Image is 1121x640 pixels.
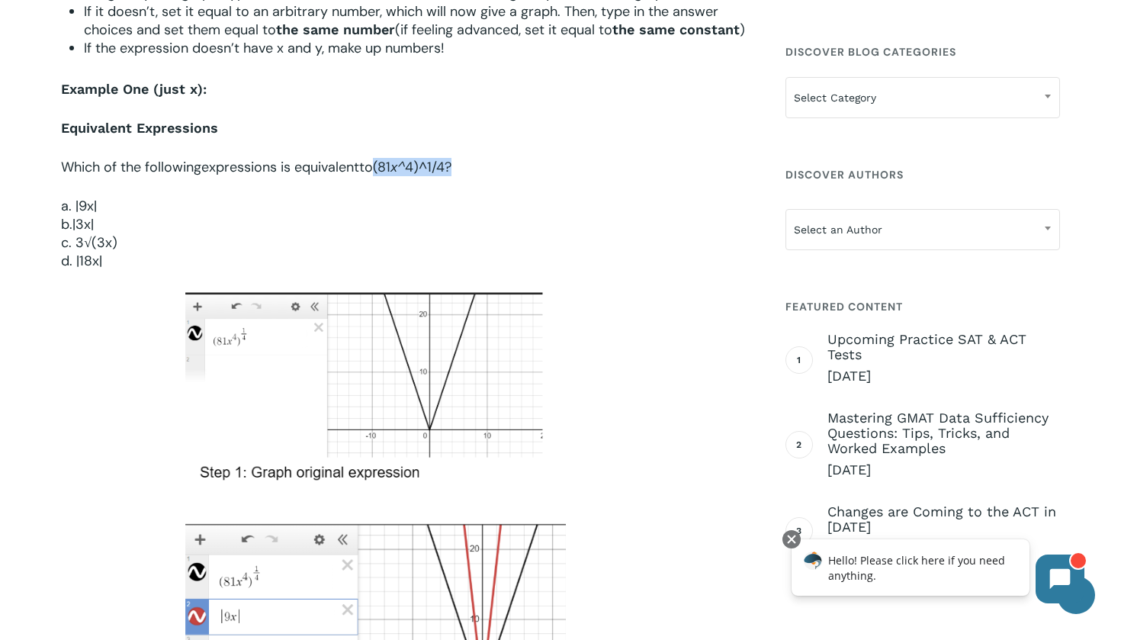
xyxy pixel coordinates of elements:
iframe: Chatbot [776,527,1100,619]
span: to [359,158,373,176]
b: Equivalent Expressions [61,120,218,136]
span: expressions is equivalent [201,158,359,176]
a: Changes are Coming to the ACT in [DATE] [DATE] [827,504,1060,558]
p: c. 3√(3x) [61,197,745,270]
span: If the expression doesn’t have x and y, make up numbers! [84,39,445,57]
span: Select an Author [785,209,1060,250]
span: (if feeling advanced, set it equal to [395,21,612,39]
span: Select Category [786,82,1059,114]
span: Select an Author [786,214,1059,246]
b: the same number [276,21,395,37]
span: d. |18x| [61,252,102,270]
h4: Discover Authors [785,161,1060,188]
span: Upcoming Practice SAT & ACT Tests [827,332,1060,362]
a: Mastering GMAT Data Sufficiency Questions: Tips, Tricks, and Worked Examples [DATE] [827,410,1060,479]
span: Select Category [785,77,1060,118]
span: 4 [405,158,413,176]
span: 1/4 [427,158,445,176]
span: Which of the following [61,158,201,176]
span: If it doesn’t, set it equal to an arbitrary number, which will now give a graph. Then, type in th... [84,2,718,39]
strong: Example One (just x): [61,81,207,97]
span: Mastering GMAT Data Sufficiency Questions: Tips, Tricks, and Worked Examples [827,410,1060,456]
span: x^ [390,159,405,175]
span: )^ [413,158,427,176]
span: Changes are Coming to the ACT in [DATE] [827,504,1060,535]
h4: Featured Content [785,293,1060,320]
span: a. |9x| [61,197,97,215]
a: Upcoming Practice SAT & ACT Tests [DATE] [827,332,1060,385]
h4: Discover Blog Categories [785,38,1060,66]
span: b.|3x| [61,215,94,233]
span: ) [740,21,745,39]
span: [DATE] [827,367,1060,385]
span: [DATE] [827,461,1060,479]
b: the same constant [612,21,740,37]
span: ? [445,158,451,176]
span: (81 [373,158,390,176]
